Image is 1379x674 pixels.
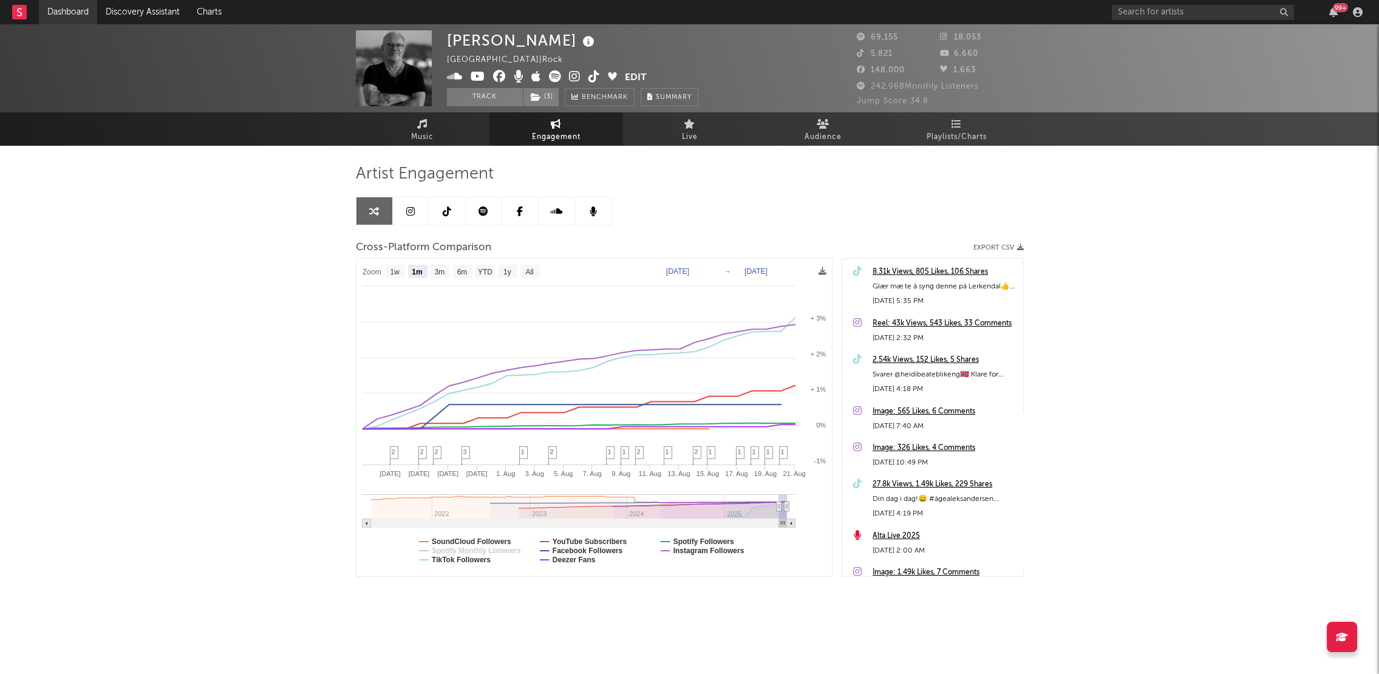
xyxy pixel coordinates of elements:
[696,470,718,477] text: 15. Aug
[432,546,521,555] text: Spotify Monthly Listeners
[411,130,434,145] span: Music
[873,441,1017,455] a: Image: 326 Likes, 4 Comments
[766,448,770,455] span: 1
[810,386,826,393] text: + 1%
[641,88,698,106] button: Summary
[532,130,581,145] span: Engagement
[477,268,492,276] text: YTD
[752,448,756,455] span: 1
[447,30,598,50] div: [PERSON_NAME]
[857,83,979,90] span: 242,968 Monthly Listeners
[805,130,842,145] span: Audience
[611,470,630,477] text: 9. Aug
[625,70,647,86] button: Edit
[1112,5,1294,20] input: Search for artists
[724,267,731,276] text: →
[363,268,381,276] text: Zoom
[582,90,628,105] span: Benchmark
[656,94,692,101] span: Summary
[565,88,635,106] a: Benchmark
[873,506,1017,521] div: [DATE] 4:19 PM
[781,448,785,455] span: 1
[940,50,978,58] span: 6,660
[437,470,458,477] text: [DATE]
[466,470,487,477] text: [DATE]
[434,268,444,276] text: 3m
[638,470,661,477] text: 11. Aug
[725,470,747,477] text: 17. Aug
[873,477,1017,492] a: 27.8k Views, 1.49k Likes, 229 Shares
[695,448,698,455] span: 2
[525,470,543,477] text: 3. Aug
[552,546,622,555] text: Facebook Followers
[582,470,601,477] text: 7. Aug
[622,448,626,455] span: 1
[356,112,489,146] a: Music
[356,167,494,182] span: Artist Engagement
[666,267,689,276] text: [DATE]
[521,448,525,455] span: 1
[873,294,1017,308] div: [DATE] 5:35 PM
[408,470,429,477] text: [DATE]
[873,367,1017,382] div: Svarer @heidibeateblikeng🇧🇻 Klare for Lerkendal?😮‍💨 #ågealeksandersen #lerkendal #konsert
[890,112,1024,146] a: Playlists/Charts
[857,50,893,58] span: 5,821
[390,268,400,276] text: 1w
[457,268,467,276] text: 6m
[940,66,976,74] span: 1,663
[435,448,438,455] span: 2
[873,455,1017,470] div: [DATE] 10:49 PM
[873,529,1017,543] a: Alta Live 2025
[447,53,577,67] div: [GEOGRAPHIC_DATA] | Rock
[489,112,623,146] a: Engagement
[873,353,1017,367] a: 2.54k Views, 152 Likes, 5 Shares
[554,470,573,477] text: 5. Aug
[552,556,595,564] text: Deezer Fans
[857,97,928,105] span: Jump Score: 34.8
[1329,7,1338,17] button: 99+
[873,316,1017,331] a: Reel: 43k Views, 543 Likes, 33 Comments
[873,565,1017,580] a: Image: 1.49k Likes, 7 Comments
[940,33,981,41] span: 18,053
[637,448,641,455] span: 2
[927,130,987,145] span: Playlists/Charts
[873,331,1017,346] div: [DATE] 2:32 PM
[673,546,744,555] text: Instagram Followers
[810,350,826,358] text: + 2%
[667,470,690,477] text: 13. Aug
[682,130,698,145] span: Live
[816,421,826,429] text: 0%
[754,470,776,477] text: 19. Aug
[783,470,805,477] text: 21. Aug
[496,470,515,477] text: 1. Aug
[873,543,1017,558] div: [DATE] 2:00 AM
[873,404,1017,419] a: Image: 565 Likes, 6 Comments
[447,88,523,106] button: Track
[873,265,1017,279] a: 8.31k Views, 805 Likes, 106 Shares
[503,268,511,276] text: 1y
[873,492,1017,506] div: Din dag i dag!😄 #ågealeksandersen #mindag #dindag #voldsløkka #konsert
[463,448,467,455] span: 3
[525,268,533,276] text: All
[666,448,669,455] span: 1
[623,112,757,146] a: Live
[973,244,1024,251] button: Export CSV
[550,448,554,455] span: 2
[552,537,627,546] text: YouTube Subscribers
[420,448,424,455] span: 2
[873,382,1017,397] div: [DATE] 4:18 PM
[356,240,491,255] span: Cross-Platform Comparison
[1333,3,1348,12] div: 99 +
[523,88,559,106] button: (3)
[432,537,511,546] text: SoundCloud Followers
[857,66,905,74] span: 148,000
[432,556,491,564] text: TikTok Followers
[810,315,826,322] text: + 3%
[673,537,734,546] text: Spotify Followers
[412,268,422,276] text: 1m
